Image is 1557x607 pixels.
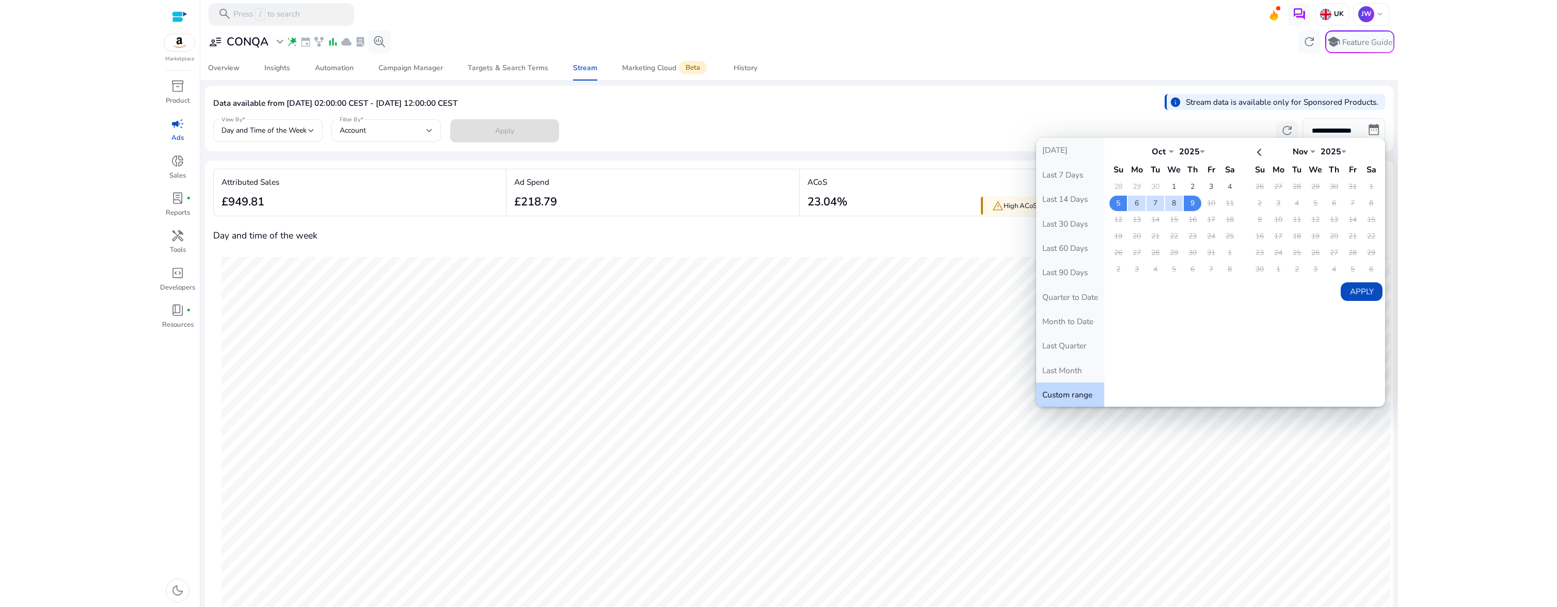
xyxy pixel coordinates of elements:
a: inventory_2Product [159,77,196,115]
span: campaign [171,117,184,131]
span: Beta [679,61,707,75]
p: Tools [170,245,186,255]
a: handymanTools [159,227,196,264]
div: High ACoS. [981,197,1090,215]
span: book_4 [171,303,184,317]
span: warning [992,200,1004,212]
p: Feature Guide [1342,37,1392,48]
span: user_attributes [209,35,222,49]
button: [DATE] [1036,138,1104,162]
button: schoolFeature Guide [1325,30,1394,53]
a: code_blocksDevelopers [159,264,196,301]
a: lab_profilefiber_manual_recordReports [159,189,196,227]
p: UK [1331,10,1343,19]
h4: Day and time of the week [213,230,317,241]
p: Ad Spend [514,176,557,188]
span: search_insights [373,35,386,49]
span: refresh [1302,35,1316,49]
mat-label: View By [221,116,242,123]
span: refresh [1280,124,1294,137]
p: Marketplace [165,55,194,63]
span: cloud [341,36,352,47]
span: school [1327,35,1340,49]
button: Last 60 Days [1036,236,1104,260]
span: event [300,36,311,47]
div: 2025 [1174,146,1205,157]
h3: £949.81 [221,195,279,209]
a: donut_smallSales [159,152,196,189]
span: wand_stars [287,36,298,47]
h3: CONQA [227,35,268,49]
div: Overview [208,65,240,72]
p: Sales [169,171,186,181]
span: Account [340,125,366,135]
button: search_insights [368,30,391,53]
img: uk.svg [1320,9,1331,20]
a: book_4fiber_manual_recordResources [159,301,196,339]
button: Last Quarter [1036,333,1104,358]
button: Last Month [1036,358,1104,382]
div: Nov [1284,146,1315,157]
span: lab_profile [171,191,184,205]
span: Day and Time of the Week [221,125,307,135]
div: Marketing Cloud [622,63,709,73]
p: Attributed Sales [221,176,279,188]
p: Reports [166,208,190,218]
span: fiber_manual_record [186,308,191,313]
div: History [734,65,757,72]
button: Last 7 Days [1036,163,1104,187]
img: amazon.svg [164,34,195,51]
span: inventory_2 [171,79,184,93]
span: fiber_manual_record [186,196,191,201]
p: Data available from [DATE] 02:00:00 CEST - [DATE] 12:00:00 CEST [213,98,457,109]
button: Last 30 Days [1036,211,1104,235]
button: Quarter to Date [1036,284,1104,309]
button: Apply [1341,282,1383,301]
p: Press to search [233,8,300,21]
span: info [1170,97,1181,108]
div: Targets & Search Terms [468,65,548,72]
span: keyboard_arrow_down [1375,10,1385,19]
span: handyman [171,229,184,243]
span: expand_more [273,35,287,49]
span: donut_small [171,154,184,168]
span: search [218,7,231,21]
h3: 23.04% [807,195,848,209]
div: Oct [1143,146,1174,157]
a: campaignAds [159,115,196,152]
p: Product [166,96,190,106]
p: Ads [171,133,184,143]
button: refresh [1276,121,1298,139]
button: refresh [1298,30,1321,53]
span: / [255,8,265,21]
h3: £218.79 [514,195,557,209]
span: lab_profile [355,36,366,47]
span: dark_mode [171,584,184,597]
div: 2025 [1315,146,1346,157]
button: Last 14 Days [1036,187,1104,211]
button: Last 90 Days [1036,260,1104,284]
button: Month to Date [1036,309,1104,333]
p: Stream data is available only for Sponsored Products. [1186,96,1378,108]
span: bar_chart [327,36,339,47]
p: ACoS [807,176,848,188]
mat-label: Filter By [340,116,360,123]
p: Resources [162,320,194,330]
span: code_blocks [171,266,184,280]
span: family_history [313,36,325,47]
p: Developers [160,283,195,293]
div: Campaign Manager [378,65,443,72]
div: Stream [573,65,597,72]
p: JW [1358,6,1374,22]
div: Insights [264,65,290,72]
button: Custom range [1036,382,1104,407]
div: Automation [315,65,354,72]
